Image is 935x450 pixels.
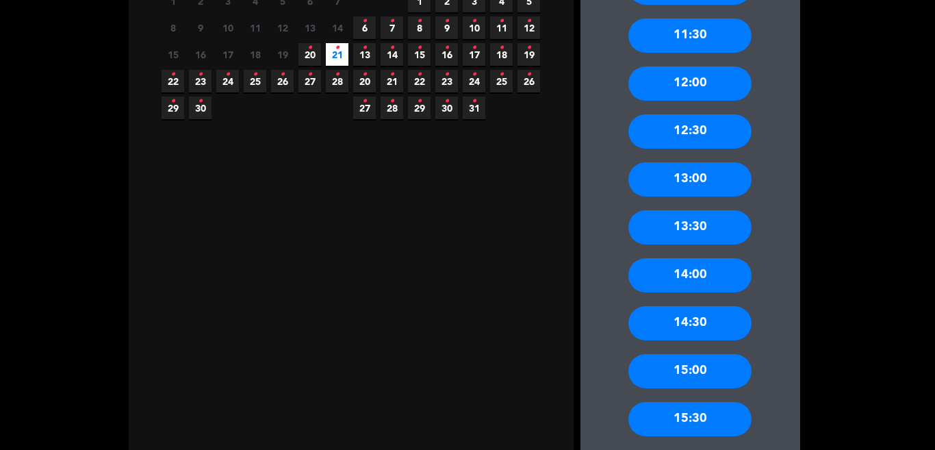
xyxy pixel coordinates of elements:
i: • [280,64,285,86]
span: 10 [216,16,239,39]
span: 16 [189,43,212,66]
div: 14:30 [628,306,752,340]
span: 15 [408,43,431,66]
i: • [389,64,394,86]
span: 18 [490,43,513,66]
i: • [335,64,340,86]
span: 10 [463,16,485,39]
span: 12 [517,16,540,39]
span: 19 [271,43,294,66]
span: 7 [381,16,403,39]
span: 14 [381,43,403,66]
i: • [389,90,394,112]
div: 15:30 [628,402,752,436]
span: 22 [162,70,184,92]
i: • [198,64,203,86]
span: 30 [435,97,458,119]
i: • [307,64,312,86]
i: • [362,37,367,59]
i: • [225,64,230,86]
i: • [499,37,504,59]
div: 15:00 [628,354,752,388]
i: • [472,37,476,59]
i: • [170,64,175,86]
i: • [170,90,175,112]
i: • [417,10,422,32]
span: 26 [517,70,540,92]
i: • [499,10,504,32]
span: 25 [244,70,266,92]
i: • [444,90,449,112]
i: • [389,10,394,32]
span: 13 [353,43,376,66]
i: • [417,64,422,86]
span: 24 [216,70,239,92]
span: 23 [189,70,212,92]
span: 11 [490,16,513,39]
span: 9 [435,16,458,39]
span: 6 [353,16,376,39]
i: • [526,64,531,86]
span: 20 [298,43,321,66]
i: • [472,64,476,86]
span: 24 [463,70,485,92]
span: 18 [244,43,266,66]
i: • [417,90,422,112]
span: 17 [463,43,485,66]
i: • [198,90,203,112]
span: 9 [189,16,212,39]
span: 20 [353,70,376,92]
div: 12:00 [628,66,752,101]
div: 13:00 [628,162,752,197]
span: 26 [271,70,294,92]
span: 8 [162,16,184,39]
span: 14 [326,16,348,39]
i: • [444,10,449,32]
i: • [444,64,449,86]
span: 22 [408,70,431,92]
i: • [417,37,422,59]
i: • [362,10,367,32]
span: 31 [463,97,485,119]
span: 28 [381,97,403,119]
span: 17 [216,43,239,66]
i: • [362,64,367,86]
i: • [499,64,504,86]
span: 29 [162,97,184,119]
span: 19 [517,43,540,66]
div: 11:30 [628,18,752,53]
i: • [307,37,312,59]
div: 14:00 [628,258,752,292]
i: • [444,37,449,59]
i: • [472,90,476,112]
div: 13:30 [628,210,752,245]
span: 25 [490,70,513,92]
span: 27 [353,97,376,119]
span: 30 [189,97,212,119]
span: 8 [408,16,431,39]
span: 11 [244,16,266,39]
span: 15 [162,43,184,66]
i: • [253,64,257,86]
span: 23 [435,70,458,92]
i: • [335,37,340,59]
i: • [362,90,367,112]
div: 12:30 [628,114,752,149]
span: 29 [408,97,431,119]
i: • [472,10,476,32]
i: • [389,37,394,59]
span: 13 [298,16,321,39]
i: • [526,37,531,59]
i: • [526,10,531,32]
span: 27 [298,70,321,92]
span: 16 [435,43,458,66]
span: 12 [271,16,294,39]
span: 21 [381,70,403,92]
span: 21 [326,43,348,66]
span: 28 [326,70,348,92]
